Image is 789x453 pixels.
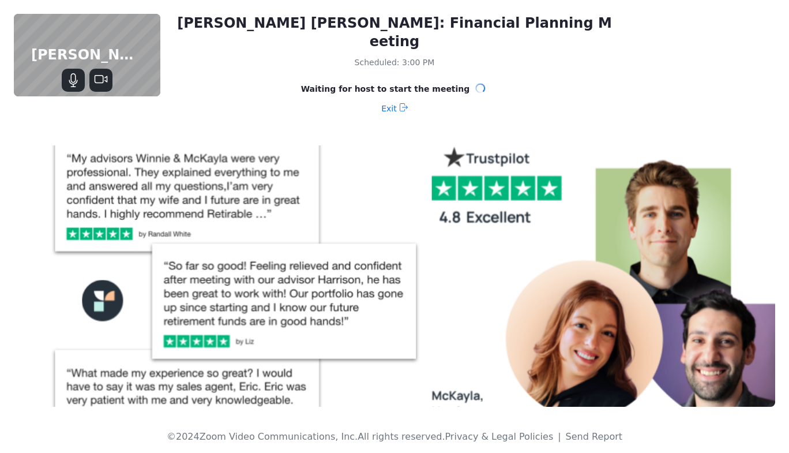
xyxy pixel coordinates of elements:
button: Mute [62,69,85,92]
span: Waiting for host to start the meeting [301,83,470,95]
img: waiting room background [14,145,775,407]
span: Zoom Video Communications, Inc. [200,431,358,442]
button: Send Report [566,430,622,444]
span: 2024 [176,431,200,442]
a: Privacy & Legal Policies [445,431,553,442]
button: Exit [381,99,408,118]
div: [PERSON_NAME] [PERSON_NAME]: Financial Planning Meeting [173,14,616,51]
span: All rights reserved. [358,431,445,442]
span: | [558,431,561,442]
span: Exit [381,99,397,118]
button: Stop Video [89,69,112,92]
span: © [167,431,176,442]
div: Scheduled: 3:00 PM [173,55,616,69]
